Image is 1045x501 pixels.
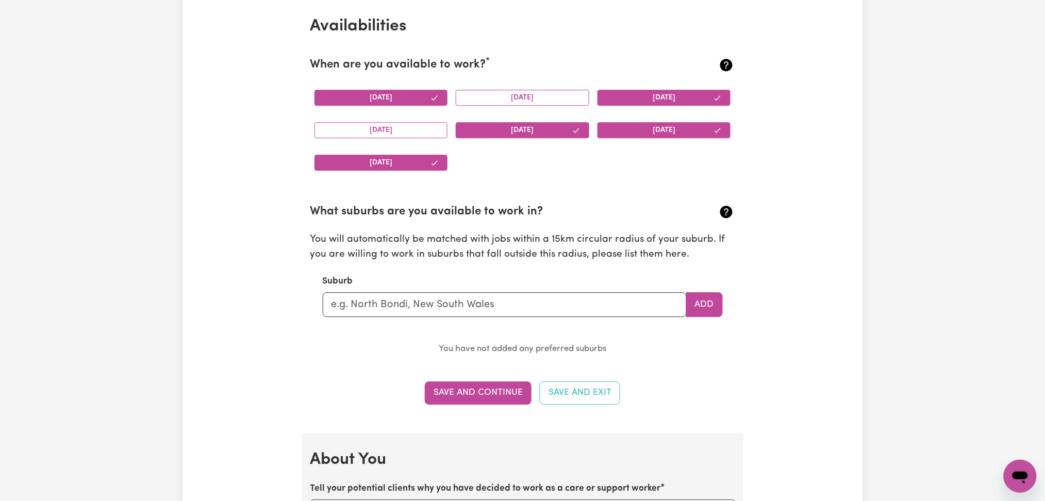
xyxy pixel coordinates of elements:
[310,16,735,36] h2: Availabilities
[314,90,448,106] button: [DATE]
[314,155,448,171] button: [DATE]
[439,344,606,353] small: You have not added any preferred suburbs
[310,232,735,262] p: You will automatically be matched with jobs within a 15km circular radius of your suburb. If you ...
[598,122,731,138] button: [DATE]
[310,205,665,219] h2: What suburbs are you available to work in?
[425,381,532,404] button: Save and Continue
[456,90,589,106] button: [DATE]
[310,58,665,72] h2: When are you available to work?
[310,482,661,495] label: Tell your potential clients why you have decided to work as a care or support worker
[310,450,735,470] h2: About You
[323,275,353,288] label: Suburb
[456,122,589,138] button: [DATE]
[540,381,620,404] button: Save and Exit
[1004,460,1037,493] iframe: Button to launch messaging window
[323,292,687,317] input: e.g. North Bondi, New South Wales
[686,292,723,317] button: Add to preferred suburbs
[598,90,731,106] button: [DATE]
[314,122,448,138] button: [DATE]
